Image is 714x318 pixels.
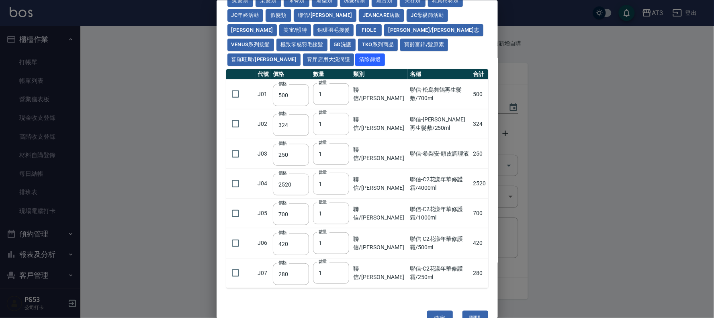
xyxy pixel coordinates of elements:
label: 數量 [319,169,327,175]
td: 聯信-C2花漾年華修護霜/250ml [408,258,471,288]
label: 價格 [278,140,287,146]
button: FIOLE [356,24,382,36]
label: 價格 [278,230,287,236]
td: 500 [471,79,488,109]
td: 聯信/[PERSON_NAME] [351,139,408,168]
button: JC年終活動 [227,9,263,21]
button: 美宙/韻特 [279,24,311,36]
td: 700 [471,198,488,228]
td: 聯信/[PERSON_NAME] [351,228,408,258]
th: 數量 [311,69,351,79]
button: 銅環羽毛接髮 [313,24,354,36]
label: 數量 [319,80,327,86]
button: 普羅旺斯/[PERSON_NAME] [227,53,301,66]
td: 聯信/[PERSON_NAME] [351,109,408,139]
button: 寶齡富錦/髮原素 [400,39,448,51]
td: J06 [256,228,271,258]
td: J01 [256,79,271,109]
td: 聯信-松島舞鶴再生髮敷/700ml [408,79,471,109]
button: TKO系列商品 [358,39,398,51]
button: [PERSON_NAME] [227,24,277,36]
label: 價格 [278,80,287,86]
label: 數量 [319,109,327,115]
label: 價格 [278,259,287,265]
td: 聯信-[PERSON_NAME]再生髮敷/250ml [408,109,471,139]
label: 數量 [319,199,327,205]
td: 聯信/[PERSON_NAME] [351,168,408,198]
td: 2520 [471,168,488,198]
button: 育昇店用大洗潤護 [303,53,354,66]
button: [PERSON_NAME]/[PERSON_NAME]志 [384,24,483,36]
th: 類別 [351,69,408,79]
td: J05 [256,198,271,228]
th: 合計 [471,69,488,79]
button: 清除篩選 [355,53,385,66]
th: 代號 [256,69,271,79]
button: 假髮類 [266,9,291,21]
td: J02 [256,109,271,139]
button: 極致零感羽毛接髮 [276,39,327,51]
label: 價格 [278,110,287,116]
label: 價格 [278,170,287,176]
td: 250 [471,139,488,168]
button: 聯信/[PERSON_NAME] [294,9,356,21]
td: 聯信-希梨安-頭皮調理液 [408,139,471,168]
button: JC母親節活動 [407,9,448,21]
td: 聯信/[PERSON_NAME] [351,79,408,109]
button: 5G洗護 [330,39,356,51]
td: 聯信/[PERSON_NAME] [351,198,408,228]
td: 聯信-C2花漾年華修護霜/500ml [408,228,471,258]
td: J07 [256,258,271,288]
label: 數量 [319,139,327,145]
td: J03 [256,139,271,168]
button: JeanCare店販 [359,9,405,21]
th: 價格 [271,69,311,79]
td: 324 [471,109,488,139]
label: 價格 [278,200,287,206]
td: J04 [256,168,271,198]
label: 數量 [319,228,327,234]
label: 數量 [319,259,327,265]
td: 聯信/[PERSON_NAME] [351,258,408,288]
td: 聯信-C2花漾年華修護霜/4000ml [408,168,471,198]
th: 名稱 [408,69,471,79]
td: 280 [471,258,488,288]
td: 聯信-C2花漾年華修護霜/1000ml [408,198,471,228]
button: Venus系列接髮 [227,39,274,51]
td: 420 [471,228,488,258]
